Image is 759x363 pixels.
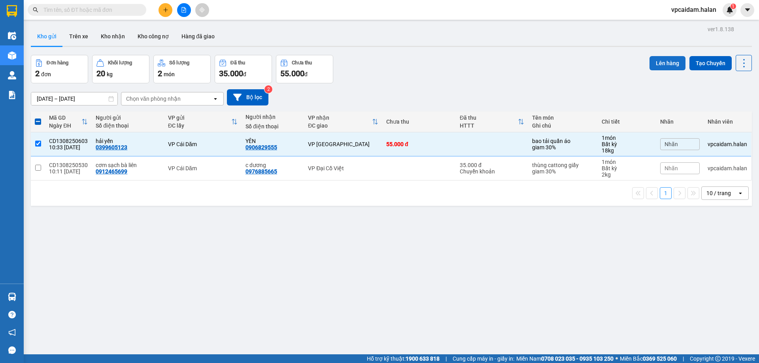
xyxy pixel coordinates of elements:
div: HTTT [460,122,518,129]
div: cơm sạch bà liên [96,162,160,168]
div: Chưa thu [292,60,312,66]
div: VP [GEOGRAPHIC_DATA] [308,141,378,147]
button: Tạo Chuyến [689,56,732,70]
span: Miền Nam [516,354,614,363]
span: đơn [41,71,51,77]
span: Hỗ trợ kỹ thuật: [367,354,440,363]
span: 2 [35,69,40,78]
span: 35.000 [219,69,243,78]
div: 1 món [602,135,652,141]
div: VP nhận [308,115,372,121]
button: Trên xe [63,27,94,46]
div: 0399605123 [96,144,127,150]
div: 35.000 đ [460,162,524,168]
div: Chi tiết [602,118,652,125]
div: CD1308250603 [49,138,88,144]
div: Đã thu [460,115,518,121]
div: 2 kg [602,171,652,178]
div: Ghi chú [532,122,594,129]
span: 55.000 [280,69,304,78]
div: ĐC giao [308,122,372,129]
div: Đơn hàng [47,60,68,66]
div: Số lượng [169,60,189,66]
input: Select a date range. [31,92,117,105]
span: đ [243,71,246,77]
button: Đã thu35.000đ [215,55,272,83]
span: Nhãn [665,141,678,147]
div: ver 1.8.138 [708,25,734,34]
div: 10:11 [DATE] [49,168,88,175]
button: 1 [660,187,672,199]
div: c dương [245,162,300,168]
button: Khối lượng20kg [92,55,149,83]
input: Tìm tên, số ĐT hoặc mã đơn [43,6,137,14]
div: 55.000 đ [386,141,452,147]
img: logo.jpg [10,10,69,49]
button: Kho gửi [31,27,63,46]
div: Bất kỳ [602,141,652,147]
button: file-add [177,3,191,17]
button: aim [195,3,209,17]
span: caret-down [744,6,751,13]
span: copyright [715,356,721,361]
span: aim [199,7,205,13]
span: file-add [181,7,187,13]
img: logo-vxr [7,5,17,17]
div: Đã thu [230,60,245,66]
span: 20 [96,69,105,78]
span: notification [8,329,16,336]
span: Miền Bắc [620,354,677,363]
div: bao tải quần áo [532,138,594,144]
b: GỬI : VP Cái Dăm [10,54,94,67]
span: kg [107,71,113,77]
div: Chọn văn phòng nhận [126,95,181,103]
div: thùng cattong giấy [532,162,594,168]
th: Toggle SortBy [45,111,92,132]
span: Nhãn [665,165,678,171]
img: warehouse-icon [8,293,16,301]
div: VP Cái Dăm [168,165,238,171]
span: search [33,7,38,13]
button: Lên hàng [649,56,685,70]
div: 18 kg [602,147,652,154]
span: | [683,354,684,363]
span: ⚪️ [616,357,618,360]
div: Số điện thoại [245,123,300,130]
span: 1 [732,4,734,9]
strong: 1900 633 818 [406,355,440,362]
img: icon-new-feature [726,6,733,13]
span: 2 [158,69,162,78]
div: CD1308250530 [49,162,88,168]
button: Số lượng2món [153,55,211,83]
span: | [446,354,447,363]
div: giam 30% [532,144,594,150]
svg: open [737,190,744,196]
button: Đơn hàng2đơn [31,55,88,83]
div: giam 30% [532,168,594,175]
div: Số điện thoại [96,122,160,129]
div: vpcaidam.halan [708,165,747,171]
span: đ [304,71,308,77]
div: Người nhận [245,114,300,120]
div: Tên món [532,115,594,121]
div: hải yến [96,138,160,144]
div: YÊN [245,138,300,144]
div: VP Cái Dăm [168,141,238,147]
div: 0912465699 [96,168,127,175]
img: warehouse-icon [8,51,16,60]
div: Mã GD [49,115,81,121]
div: Khối lượng [108,60,132,66]
div: Người gửi [96,115,160,121]
span: món [164,71,175,77]
div: VP gửi [168,115,231,121]
div: 0906829555 [245,144,277,150]
sup: 1 [731,4,736,9]
button: Bộ lọc [227,89,268,105]
th: Toggle SortBy [304,111,382,132]
div: Chưa thu [386,118,452,125]
div: 10:33 [DATE] [49,144,88,150]
div: ĐC lấy [168,122,231,129]
span: vpcaidam.halan [665,5,723,15]
svg: open [212,96,219,102]
img: solution-icon [8,91,16,99]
